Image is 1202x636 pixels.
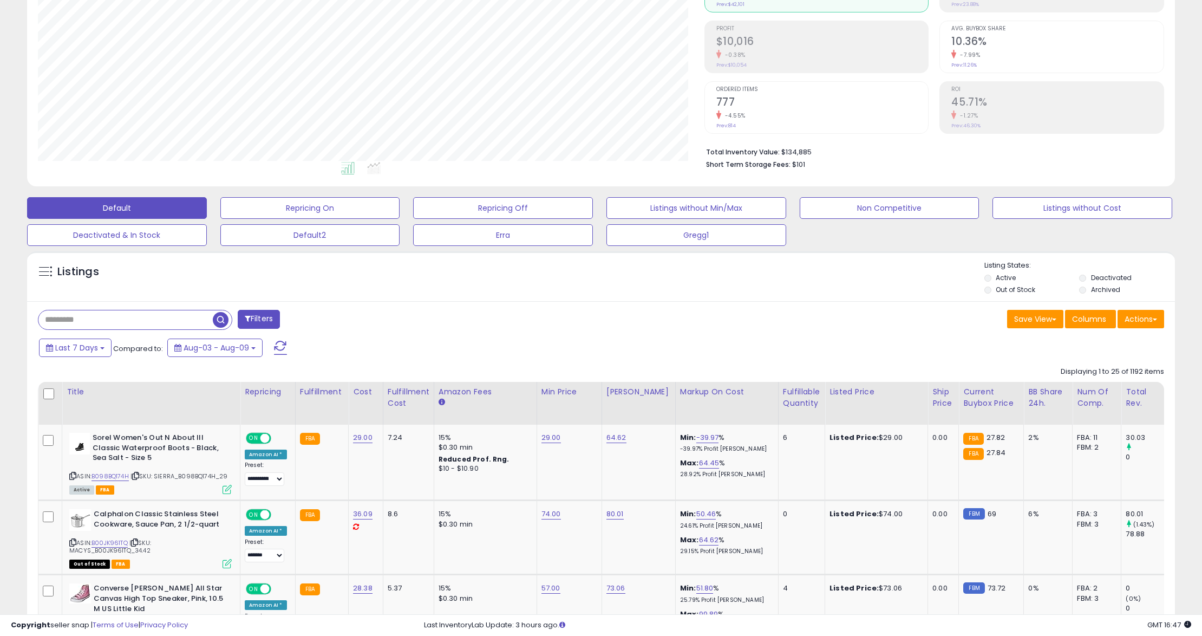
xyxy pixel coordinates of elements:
[680,433,770,453] div: %
[829,583,919,593] div: $73.06
[951,122,981,129] small: Prev: 46.30%
[1126,594,1141,603] small: (0%)
[245,538,287,563] div: Preset:
[93,620,139,630] a: Terms of Use
[716,26,929,32] span: Profit
[11,620,188,631] div: seller snap | |
[541,432,561,443] a: 29.00
[300,433,320,445] small: FBA
[353,583,373,594] a: 28.38
[1065,310,1116,328] button: Columns
[130,472,228,481] span: | SKU: SIERRA_B098BQ174H_29
[92,538,128,548] a: B00JK961TQ
[1072,314,1106,325] span: Columns
[951,1,979,8] small: Prev: 23.88%
[1126,509,1170,519] div: 80.01
[783,583,816,593] div: 4
[1028,433,1064,443] div: 2%
[541,583,560,594] a: 57.00
[716,122,736,129] small: Prev: 814
[1126,386,1165,409] div: Total Rev.
[1061,367,1164,377] div: Displaying 1 to 25 of 1192 items
[932,509,950,519] div: 0.00
[300,386,344,398] div: Fulfillment
[413,224,593,246] button: Erra
[696,509,716,520] a: 50.46
[956,51,980,59] small: -7.99%
[829,509,879,519] b: Listed Price:
[680,535,770,555] div: %
[675,382,778,425] th: The percentage added to the cost of goods (COGS) that forms the calculator for Min & Max prices.
[606,583,625,594] a: 73.06
[680,458,770,478] div: %
[1126,529,1170,539] div: 78.88
[57,264,99,280] h5: Listings
[424,620,1191,631] div: Last InventoryLab Update: 3 hours ago.
[300,509,320,521] small: FBA
[716,96,929,111] h2: 777
[69,583,91,603] img: 41UrR2htIIS._SL40_.jpg
[439,433,528,443] div: 15%
[1091,285,1120,294] label: Archived
[439,386,532,398] div: Amazon Fees
[680,522,770,530] p: 24.61% Profit [PERSON_NAME]
[270,434,287,443] span: OFF
[680,583,696,593] b: Min:
[680,596,770,604] p: 25.79% Profit [PERSON_NAME]
[706,147,780,157] b: Total Inventory Value:
[680,458,699,468] b: Max:
[270,585,287,594] span: OFF
[951,35,1164,50] h2: 10.36%
[829,386,923,398] div: Listed Price
[69,509,232,567] div: ASIN:
[245,386,291,398] div: Repricing
[1126,433,1170,443] div: 30.03
[1077,520,1113,529] div: FBM: 3
[963,582,984,594] small: FBM
[27,197,207,219] button: Default
[1077,386,1116,409] div: Num of Comp.
[987,447,1006,458] span: 27.84
[388,583,426,593] div: 5.37
[55,342,98,353] span: Last 7 Days
[783,509,816,519] div: 0
[220,224,400,246] button: Default2
[792,159,805,170] span: $101
[829,433,919,443] div: $29.00
[932,386,954,409] div: Ship Price
[716,87,929,93] span: Ordered Items
[606,197,786,219] button: Listings without Min/Max
[247,434,260,443] span: ON
[353,509,373,520] a: 36.09
[829,509,919,519] div: $74.00
[67,386,236,398] div: Title
[27,224,207,246] button: Deactivated & In Stock
[1126,603,1170,613] div: 0
[353,432,373,443] a: 29.00
[413,197,593,219] button: Repricing Off
[1077,509,1113,519] div: FBA: 3
[439,455,509,464] b: Reduced Prof. Rng.
[829,432,879,443] b: Listed Price:
[680,445,770,453] p: -39.97% Profit [PERSON_NAME]
[541,509,561,520] a: 74.00
[606,386,671,398] div: [PERSON_NAME]
[680,471,770,478] p: 28.92% Profit [PERSON_NAME]
[721,112,746,120] small: -4.55%
[963,448,983,460] small: FBA
[984,261,1175,271] p: Listing States:
[94,509,225,532] b: Calphalon Classic Stainless Steel Cookware, Sauce Pan, 2 1/2-quart
[1147,620,1191,630] span: 2025-08-17 16:47 GMT
[69,560,110,569] span: All listings that are currently out of stock and unavailable for purchase on Amazon
[245,450,287,459] div: Amazon AI *
[951,87,1164,93] span: ROI
[1028,509,1064,519] div: 6%
[996,285,1035,294] label: Out of Stock
[696,432,719,443] a: -39.97
[951,26,1164,32] span: Avg. Buybox Share
[829,583,879,593] b: Listed Price:
[783,433,816,443] div: 6
[112,560,130,569] span: FBA
[1118,310,1164,328] button: Actions
[1077,583,1113,593] div: FBA: 2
